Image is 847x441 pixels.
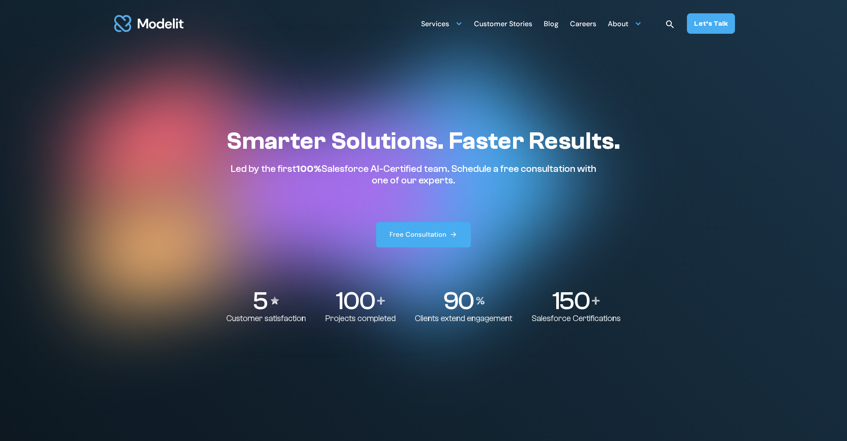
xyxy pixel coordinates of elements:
[336,288,374,314] p: 100
[450,230,458,238] img: arrow right
[570,15,596,32] a: Careers
[112,10,185,37] img: modelit logo
[544,16,558,33] div: Blog
[570,16,596,33] div: Careers
[415,314,512,324] p: Clients extend engagement
[112,10,185,37] a: home
[421,16,449,33] div: Services
[253,288,267,314] p: 5
[226,127,620,156] h1: Smarter Solutions. Faster Results.
[226,163,601,187] p: Led by the first Salesforce AI-Certified team. Schedule a free consultation with one of our experts.
[592,297,600,305] img: Plus
[296,163,321,175] span: 100%
[544,15,558,32] a: Blog
[474,16,532,33] div: Customer Stories
[269,295,280,306] img: Stars
[608,15,642,32] div: About
[552,288,589,314] p: 150
[325,314,396,324] p: Projects completed
[476,297,485,305] img: Percentage
[474,15,532,32] a: Customer Stories
[694,19,728,28] div: Let’s Talk
[226,314,306,324] p: Customer satisfaction
[421,15,462,32] div: Services
[532,314,621,324] p: Salesforce Certifications
[687,13,735,34] a: Let’s Talk
[608,16,628,33] div: About
[376,222,471,247] a: Free Consultation
[377,297,385,305] img: Plus
[389,230,446,239] div: Free Consultation
[443,288,473,314] p: 90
